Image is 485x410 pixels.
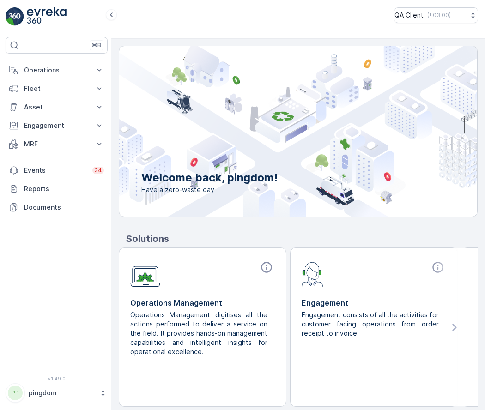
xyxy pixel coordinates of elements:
[27,7,67,26] img: logo_light-DOdMpM7g.png
[6,198,108,217] a: Documents
[24,139,89,149] p: MRF
[6,135,108,153] button: MRF
[141,185,278,194] span: Have a zero-waste day
[6,180,108,198] a: Reports
[6,61,108,79] button: Operations
[6,7,24,26] img: logo
[302,261,323,287] img: module-icon
[6,376,108,381] span: v 1.49.0
[394,7,478,23] button: QA Client(+03:00)
[29,388,95,398] p: pingdom
[130,310,267,356] p: Operations Management digitises all the actions performed to deliver a service on the field. It p...
[24,166,87,175] p: Events
[6,98,108,116] button: Asset
[24,102,89,112] p: Asset
[141,170,278,185] p: Welcome back, pingdom!
[24,184,104,193] p: Reports
[6,383,108,403] button: PPpingdom
[24,66,89,75] p: Operations
[6,79,108,98] button: Fleet
[78,46,477,217] img: city illustration
[6,116,108,135] button: Engagement
[92,42,101,49] p: ⌘B
[130,297,275,308] p: Operations Management
[130,261,160,287] img: module-icon
[427,12,451,19] p: ( +03:00 )
[6,161,108,180] a: Events34
[94,167,102,174] p: 34
[24,84,89,93] p: Fleet
[394,11,424,20] p: QA Client
[8,386,23,400] div: PP
[24,121,89,130] p: Engagement
[302,297,446,308] p: Engagement
[24,203,104,212] p: Documents
[302,310,439,338] p: Engagement consists of all the activities for customer facing operations from order receipt to in...
[126,232,478,246] p: Solutions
